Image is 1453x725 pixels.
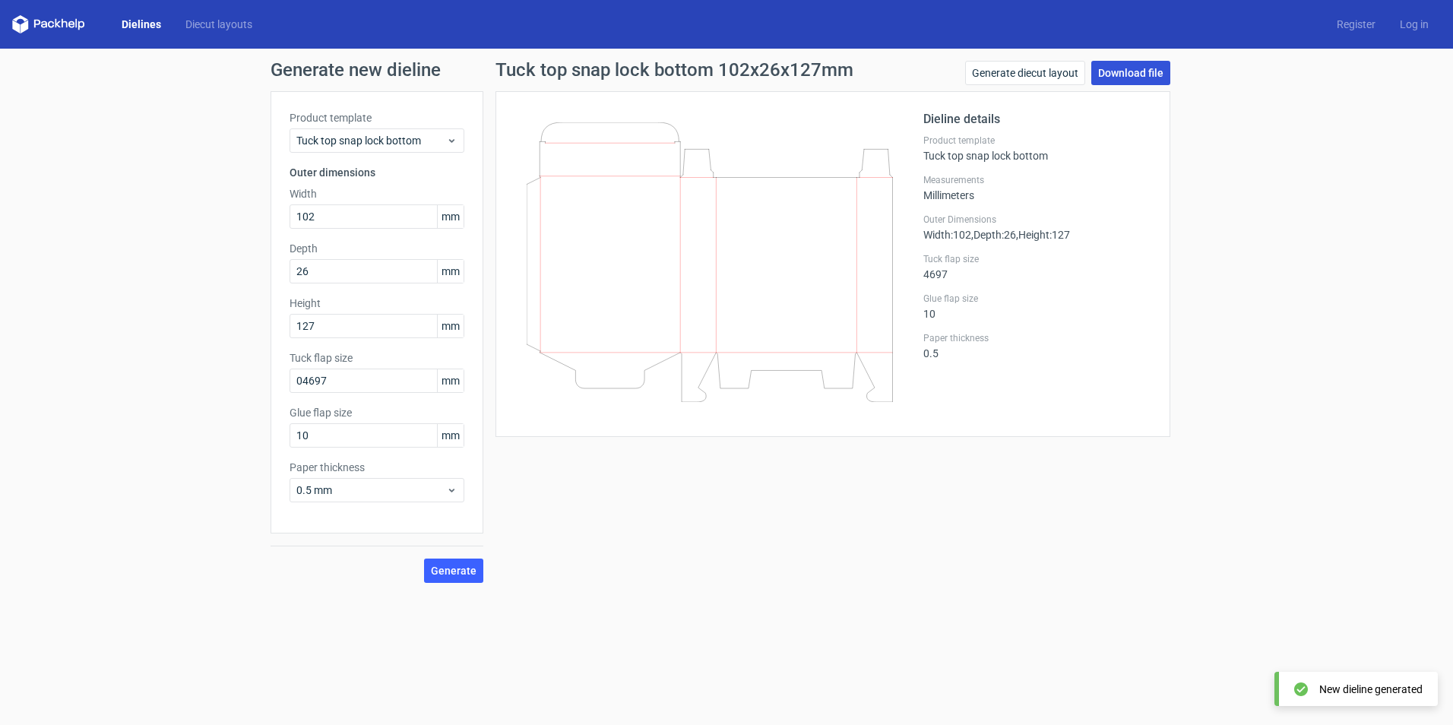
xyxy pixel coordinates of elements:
a: Dielines [109,17,173,32]
label: Paper thickness [290,460,464,475]
span: mm [437,315,464,337]
span: mm [437,205,464,228]
div: New dieline generated [1319,682,1423,697]
span: mm [437,424,464,447]
label: Product template [290,110,464,125]
a: Generate diecut layout [965,61,1085,85]
label: Paper thickness [923,332,1151,344]
span: Generate [431,565,476,576]
div: Tuck top snap lock bottom [923,135,1151,162]
div: 10 [923,293,1151,320]
label: Outer Dimensions [923,214,1151,226]
span: , Height : 127 [1016,229,1070,241]
span: 0.5 mm [296,483,446,498]
div: 4697 [923,253,1151,280]
button: Generate [424,559,483,583]
label: Tuck flap size [923,253,1151,265]
a: Register [1325,17,1388,32]
label: Depth [290,241,464,256]
h2: Dieline details [923,110,1151,128]
a: Download file [1091,61,1170,85]
span: , Depth : 26 [971,229,1016,241]
label: Tuck flap size [290,350,464,366]
h1: Generate new dieline [271,61,1182,79]
span: mm [437,369,464,392]
label: Glue flap size [290,405,464,420]
span: Tuck top snap lock bottom [296,133,446,148]
h3: Outer dimensions [290,165,464,180]
a: Log in [1388,17,1441,32]
label: Glue flap size [923,293,1151,305]
span: Width : 102 [923,229,971,241]
label: Width [290,186,464,201]
div: 0.5 [923,332,1151,359]
a: Diecut layouts [173,17,264,32]
span: mm [437,260,464,283]
div: Millimeters [923,174,1151,201]
label: Measurements [923,174,1151,186]
h1: Tuck top snap lock bottom 102x26x127mm [495,61,853,79]
label: Height [290,296,464,311]
label: Product template [923,135,1151,147]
